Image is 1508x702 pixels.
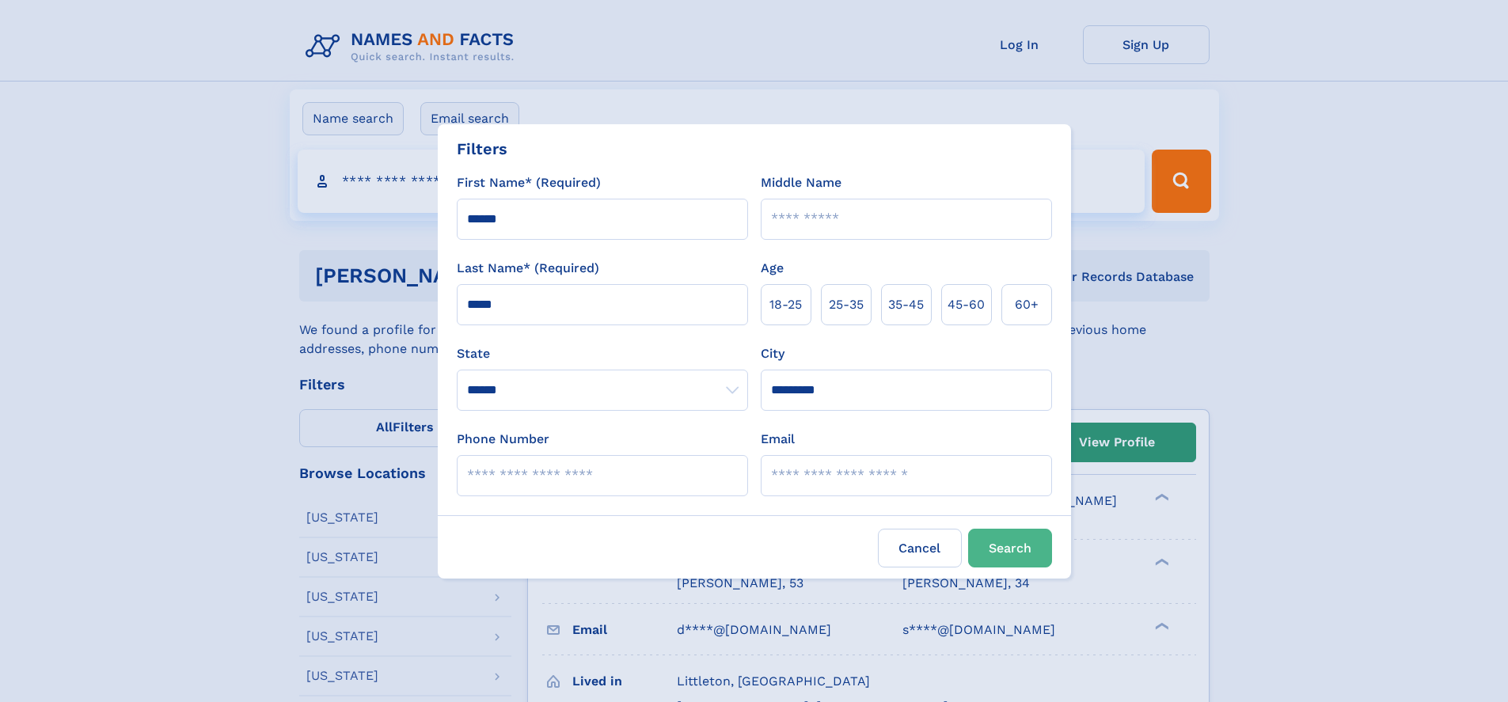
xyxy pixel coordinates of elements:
[829,295,864,314] span: 25‑35
[948,295,985,314] span: 45‑60
[761,259,784,278] label: Age
[457,430,549,449] label: Phone Number
[888,295,924,314] span: 35‑45
[968,529,1052,567] button: Search
[457,259,599,278] label: Last Name* (Required)
[1015,295,1039,314] span: 60+
[457,137,507,161] div: Filters
[457,173,601,192] label: First Name* (Required)
[761,344,784,363] label: City
[761,430,795,449] label: Email
[761,173,841,192] label: Middle Name
[878,529,962,567] label: Cancel
[769,295,802,314] span: 18‑25
[457,344,748,363] label: State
